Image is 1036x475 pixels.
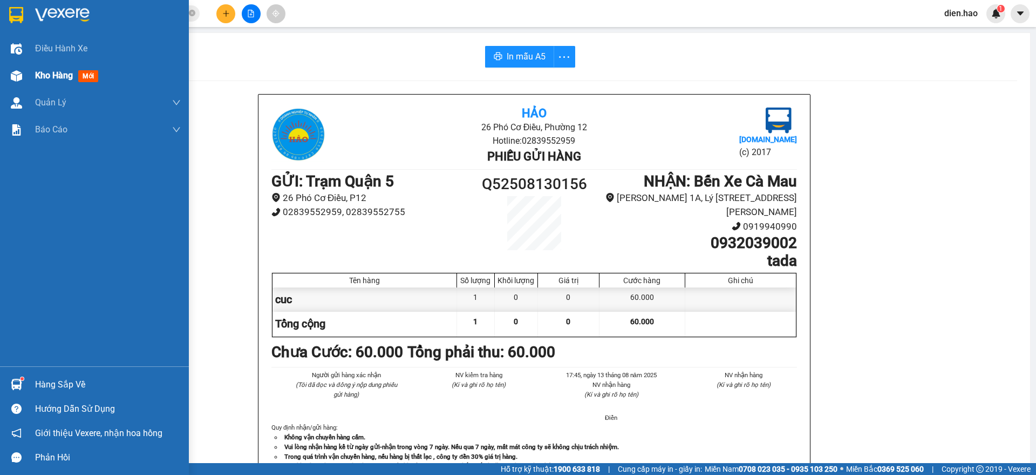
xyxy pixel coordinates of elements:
img: logo-vxr [9,7,23,23]
span: file-add [247,10,255,17]
li: 26 Phó Cơ Điều, P12 [271,191,468,205]
span: | [932,463,933,475]
span: Miền Bắc [846,463,924,475]
div: cuc [272,287,457,312]
h1: 0932039002 [600,234,797,252]
strong: Không vận chuyển hàng cấm. [284,433,365,441]
li: 17:45, ngày 13 tháng 08 năm 2025 [558,370,665,380]
span: mới [78,70,98,82]
div: Tên hàng [275,276,454,285]
span: Tổng cộng [275,317,325,330]
sup: 1 [21,377,24,380]
div: Khối lượng [497,276,535,285]
div: 0 [495,287,538,312]
b: GỬI : Trạm Quận 5 [271,172,394,190]
button: plus [216,4,235,23]
span: aim [272,10,280,17]
div: 0 [538,287,599,312]
span: Giới thiệu Vexere, nhận hoa hồng [35,426,162,440]
span: 0 [514,317,518,326]
span: question-circle [11,404,22,414]
img: solution-icon [11,124,22,136]
img: logo.jpg [271,108,325,162]
li: Người gửi hàng xác nhận [293,370,400,380]
img: warehouse-icon [11,70,22,82]
li: NV nhận hàng [558,380,665,390]
strong: Quý khách vui lòng xem lại thông tin trước khi rời quầy. Nếu có thắc mắc hoặc cần hỗ trợ liên hệ ... [284,463,594,470]
span: ⚪️ [840,467,843,471]
span: 1 [473,317,478,326]
strong: 1900 633 818 [554,465,600,473]
div: Giá trị [541,276,596,285]
span: Miền Nam [705,463,837,475]
span: environment [271,193,281,202]
span: printer [494,52,502,62]
b: Phiếu gửi hàng [487,150,581,163]
li: 26 Phó Cơ Điều, Phường 12 [359,121,709,134]
b: Tổng phải thu: 60.000 [407,343,555,361]
li: NV kiểm tra hàng [426,370,533,380]
strong: 0369 525 060 [877,465,924,473]
li: Điền [558,413,665,423]
button: caret-down [1011,4,1030,23]
button: file-add [242,4,261,23]
span: Báo cáo [35,123,67,136]
span: notification [11,428,22,438]
span: close-circle [189,10,195,16]
span: 1 [999,5,1003,12]
span: Kho hàng [35,70,73,81]
b: [DOMAIN_NAME] [739,135,797,144]
button: printerIn mẫu A5 [485,46,554,68]
span: 0 [566,317,570,326]
div: Số lượng [460,276,492,285]
span: close-circle [189,9,195,19]
span: environment [605,193,615,202]
button: aim [267,4,285,23]
span: | [608,463,610,475]
div: Cước hàng [602,276,682,285]
h1: Q52508130156 [468,172,600,196]
li: NV nhận hàng [691,370,798,380]
img: warehouse-icon [11,97,22,109]
li: 02839552959, 02839552755 [271,205,468,219]
span: dien.hao [936,6,986,20]
div: Quy định nhận/gửi hàng : [271,423,797,471]
h1: tada [600,252,797,270]
img: warehouse-icon [11,379,22,390]
i: (Kí và ghi rõ họ tên) [452,381,506,389]
span: Điều hành xe [35,42,87,55]
strong: 0708 023 035 - 0935 103 250 [739,465,837,473]
div: 1 [457,287,495,312]
div: Ghi chú [688,276,793,285]
div: 60.000 [599,287,685,312]
b: Chưa Cước : 60.000 [271,343,403,361]
li: [PERSON_NAME] 1A, Lý [STREET_ADDRESS][PERSON_NAME] [600,191,797,219]
sup: 1 [997,5,1005,12]
img: logo.jpg [766,108,792,133]
div: Hàng sắp về [35,377,181,393]
strong: Trong quá trình vận chuyển hàng, nếu hàng bị thất lạc , công ty đền 30% giá trị hàng. [284,453,517,460]
span: In mẫu A5 [507,50,546,63]
span: down [172,98,181,107]
strong: Vui lòng nhận hàng kể từ ngày gửi-nhận trong vòng 7 ngày. Nếu qua 7 ngày, mất mát công ty sẽ khôn... [284,443,619,451]
span: 60.000 [630,317,654,326]
li: Hotline: 02839552959 [359,134,709,148]
b: Hảo [522,106,547,120]
button: more [554,46,575,68]
i: (Tôi đã đọc và đồng ý nộp dung phiếu gửi hàng) [296,381,397,398]
span: plus [222,10,230,17]
span: Hỗ trợ kỹ thuật: [501,463,600,475]
li: (c) 2017 [739,145,797,159]
img: icon-new-feature [991,9,1001,18]
span: copyright [976,465,984,473]
span: phone [271,208,281,217]
span: caret-down [1015,9,1025,18]
li: 0919940990 [600,219,797,234]
span: phone [732,222,741,231]
img: warehouse-icon [11,43,22,55]
i: (Kí và ghi rõ họ tên) [717,381,771,389]
span: Cung cấp máy in - giấy in: [618,463,702,475]
b: NHẬN : Bến Xe Cà Mau [644,172,797,190]
span: more [554,50,575,64]
i: (Kí và ghi rõ họ tên) [584,391,638,398]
